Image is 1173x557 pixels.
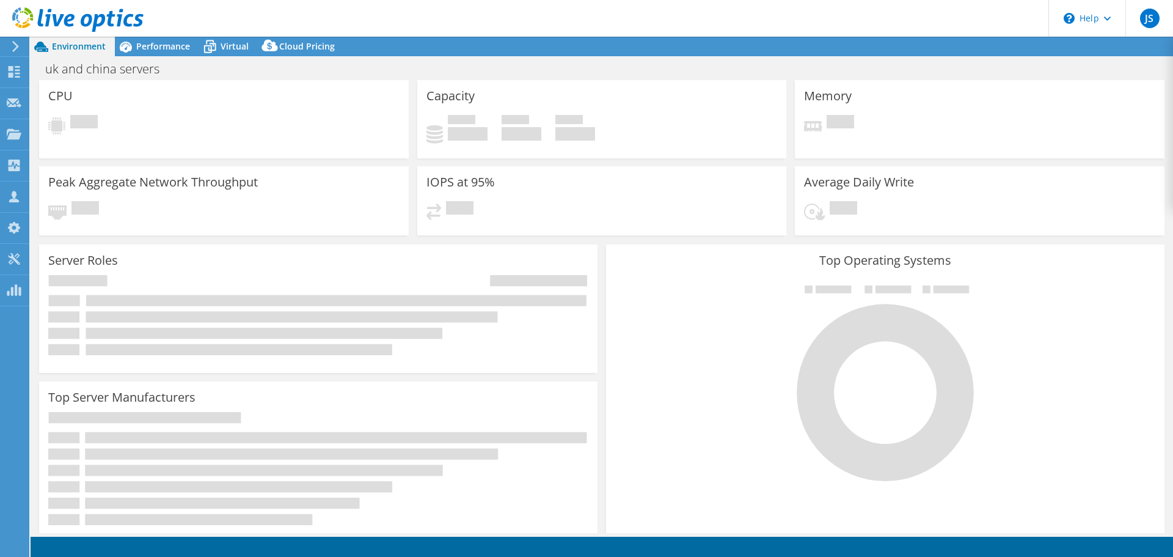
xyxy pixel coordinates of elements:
span: Pending [71,201,99,218]
span: Pending [830,201,857,218]
h3: Average Daily Write [804,175,914,189]
h4: 0 GiB [502,127,541,141]
h3: CPU [48,89,73,103]
span: Cloud Pricing [279,40,335,52]
h4: 0 GiB [555,127,595,141]
span: Pending [446,201,473,218]
span: Pending [827,115,854,131]
h3: IOPS at 95% [426,175,495,189]
h1: uk and china servers [40,62,178,76]
span: Used [448,115,475,127]
svg: \n [1064,13,1075,24]
span: Environment [52,40,106,52]
span: Pending [70,115,98,131]
h3: Server Roles [48,254,118,267]
span: JS [1140,9,1160,28]
span: Performance [136,40,190,52]
span: Total [555,115,583,127]
h4: 0 GiB [448,127,488,141]
span: Virtual [221,40,249,52]
h3: Capacity [426,89,475,103]
h3: Peak Aggregate Network Throughput [48,175,258,189]
span: Free [502,115,529,127]
h3: Memory [804,89,852,103]
h3: Top Server Manufacturers [48,391,195,404]
h3: Top Operating Systems [615,254,1155,267]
